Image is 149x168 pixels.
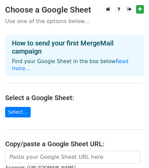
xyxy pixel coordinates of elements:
[5,94,144,102] h4: Select a Google Sheet:
[12,58,137,72] p: Find your Google Sheet in the box below
[5,140,144,148] h4: Copy/paste a Google Sheet URL:
[12,58,129,72] a: Read more...
[5,151,140,164] input: Paste your Google Sheet URL here
[5,5,144,15] h3: Choose a Google Sheet
[12,39,137,55] h4: How to send your first MergeMail campaign
[115,135,149,168] iframe: Chat Widget
[5,107,31,117] a: Select...
[5,18,144,25] p: Use one of the options below...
